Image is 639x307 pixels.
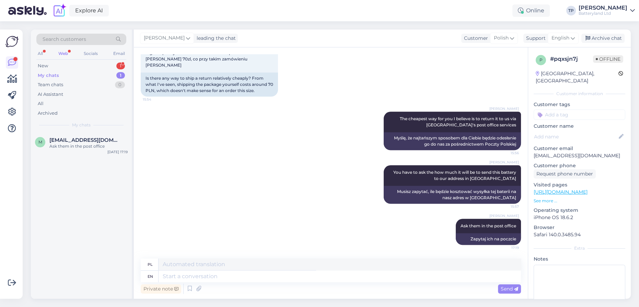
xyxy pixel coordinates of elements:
span: [PERSON_NAME] [489,213,519,218]
img: Askly Logo [5,35,19,48]
span: 15:54 [143,97,169,102]
p: [EMAIL_ADDRESS][DOMAIN_NAME] [534,152,625,159]
span: [PERSON_NAME] [489,106,519,111]
p: See more ... [534,198,625,204]
p: Customer phone [534,162,625,169]
div: Support [523,35,546,42]
div: en [148,271,153,282]
div: 0 [115,81,125,88]
span: matiz2000@live.com [49,137,121,143]
span: p [539,57,543,62]
div: Ask them in the post office [49,143,128,149]
a: [URL][DOMAIN_NAME] [534,189,588,195]
div: Musisz zapytać, ile będzie kosztować wysyłka tej baterii na nasz adres w [GEOGRAPHIC_DATA] [384,186,521,204]
div: All [38,100,44,107]
p: Safari 140.0.3485.94 [534,231,625,238]
span: 15:57 [493,204,519,209]
img: explore-ai [52,3,67,18]
span: Send [501,286,518,292]
div: Customer [461,35,488,42]
div: leading the chat [194,35,236,42]
span: 17:19 [493,245,519,250]
span: Offline [593,55,623,63]
div: # pqxsjn7j [550,55,593,63]
div: [GEOGRAPHIC_DATA], [GEOGRAPHIC_DATA] [536,70,618,84]
div: [PERSON_NAME] [579,5,627,11]
div: Email [112,49,126,58]
div: Request phone number [534,169,596,179]
div: Customer information [534,91,625,97]
p: Browser [534,224,625,231]
div: AI Assistant [38,91,63,98]
span: [PERSON_NAME] [144,34,185,42]
input: Add a tag [534,110,625,120]
div: 1 [116,72,125,79]
span: You have to ask the how much it will be to send this battery to our address in [GEOGRAPHIC_DATA] [393,170,517,181]
span: Search customers [43,36,86,43]
div: All [36,49,44,58]
div: TP [566,6,576,15]
p: Customer email [534,145,625,152]
div: Team chats [38,81,63,88]
span: The cheapest way for you I believe is to return it to us via [GEOGRAPHIC_DATA]'s post office serv... [400,116,517,127]
div: Zapytaj ich na poczcie [456,233,521,245]
div: Online [512,4,550,17]
a: [PERSON_NAME]Batteryland Ltd [579,5,635,16]
div: Archive chat [581,34,625,43]
div: pl [148,259,153,270]
span: English [551,34,569,42]
div: Web [57,49,69,58]
div: Extra [534,245,625,251]
span: [PERSON_NAME] [489,160,519,165]
span: 15:56 [493,150,519,156]
div: 1 [116,62,125,69]
div: Is there any way to ship a return relatively cheaply? From what I've seen, shipping the package y... [141,72,278,96]
input: Add name [534,133,617,140]
div: Socials [82,49,99,58]
a: Explore AI [69,5,109,16]
p: Customer tags [534,101,625,108]
div: New [38,62,48,69]
span: My chats [72,122,91,128]
p: Operating system [534,207,625,214]
div: Batteryland Ltd [579,11,627,16]
p: Visited pages [534,181,625,189]
span: Ask them in the post office [461,223,516,228]
p: Notes [534,255,625,263]
div: Private note [141,284,181,294]
span: Polish [494,34,509,42]
span: m [38,139,42,145]
div: [DATE] 17:19 [107,149,128,155]
p: iPhone OS 18.6.2 [534,214,625,221]
div: My chats [38,72,59,79]
div: Archived [38,110,58,117]
p: Customer name [534,123,625,130]
div: Myślę, że najtańszym sposobem dla Ciebie będzie odesłanie go do nas za pośrednictwem Poczty Polskiej [384,132,521,150]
